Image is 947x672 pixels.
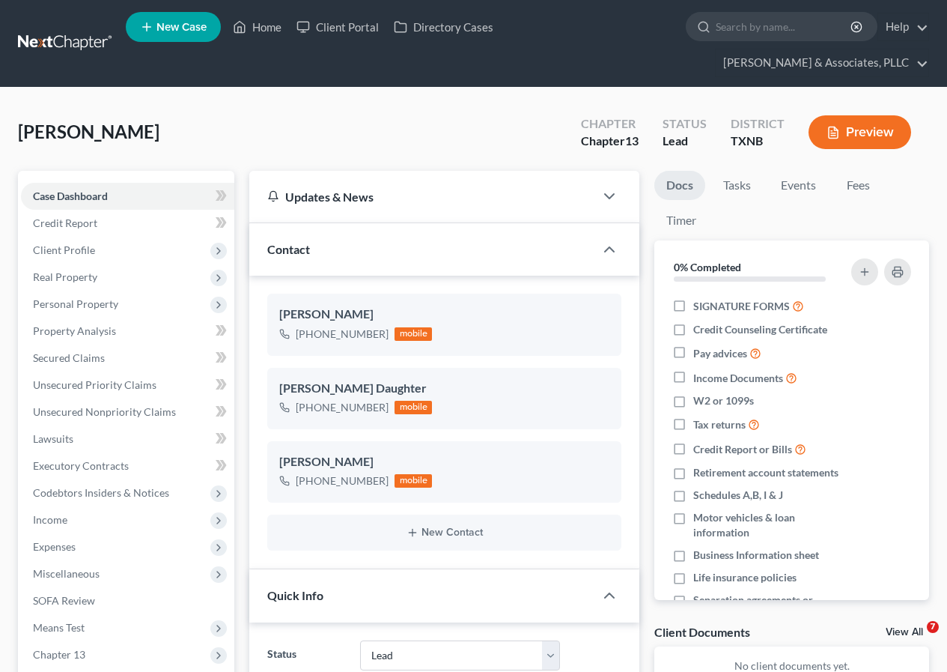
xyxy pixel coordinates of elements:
[693,322,827,337] span: Credit Counseling Certificate
[33,567,100,580] span: Miscellaneous
[716,13,853,40] input: Search by name...
[33,513,67,526] span: Income
[927,621,939,633] span: 7
[33,648,85,661] span: Chapter 13
[654,171,705,200] a: Docs
[674,261,741,273] strong: 0% Completed
[279,453,609,471] div: [PERSON_NAME]
[716,49,928,76] a: [PERSON_NAME] & Associates, PLLC
[267,189,576,205] div: Updates & News
[693,465,838,480] span: Retirement account statements
[21,426,234,452] a: Lawsuits
[693,417,746,432] span: Tax returns
[296,400,389,415] div: [PHONE_NUMBER]
[878,13,928,40] a: Help
[21,372,234,399] a: Unsecured Priority Claims
[731,115,785,133] div: District
[267,588,323,602] span: Quick Info
[33,378,156,391] span: Unsecured Priority Claims
[663,133,707,150] div: Lead
[33,270,97,283] span: Real Property
[834,171,882,200] a: Fees
[33,297,118,310] span: Personal Property
[395,327,432,341] div: mobile
[21,183,234,210] a: Case Dashboard
[156,22,207,33] span: New Case
[386,13,501,40] a: Directory Cases
[225,13,289,40] a: Home
[296,327,389,342] div: [PHONE_NUMBER]
[33,621,85,634] span: Means Test
[693,393,754,408] span: W2 or 1099s
[289,13,386,40] a: Client Portal
[809,115,911,149] button: Preview
[21,318,234,345] a: Property Analysis
[886,627,923,638] a: View All
[18,121,159,142] span: [PERSON_NAME]
[296,473,389,488] div: [PHONE_NUMBER]
[33,324,116,337] span: Property Analysis
[33,217,97,229] span: Credit Report
[693,510,847,540] span: Motor vehicles & loan information
[21,452,234,479] a: Executory Contracts
[395,401,432,414] div: mobile
[260,641,352,671] label: Status
[711,171,763,200] a: Tasks
[625,133,639,148] span: 13
[693,548,819,563] span: Business Information sheet
[279,380,609,398] div: [PERSON_NAME] Daughter
[33,351,105,364] span: Secured Claims
[21,587,234,614] a: SOFA Review
[693,488,783,503] span: Schedules A,B, I & J
[279,306,609,324] div: [PERSON_NAME]
[581,115,639,133] div: Chapter
[21,345,234,372] a: Secured Claims
[693,570,797,585] span: Life insurance policies
[33,540,76,553] span: Expenses
[769,171,828,200] a: Events
[279,527,609,539] button: New Contact
[21,399,234,426] a: Unsecured Nonpriority Claims
[267,242,310,256] span: Contact
[693,371,783,386] span: Income Documents
[896,621,932,657] iframe: Intercom live chat
[693,299,790,314] span: SIGNATURE FORMS
[33,594,95,607] span: SOFA Review
[693,442,792,457] span: Credit Report or Bills
[33,190,108,202] span: Case Dashboard
[395,474,432,488] div: mobile
[731,133,785,150] div: TXNB
[33,243,95,256] span: Client Profile
[33,459,129,472] span: Executory Contracts
[693,593,847,623] span: Separation agreements or decrees of divorces
[663,115,707,133] div: Status
[33,405,176,418] span: Unsecured Nonpriority Claims
[581,133,639,150] div: Chapter
[21,210,234,237] a: Credit Report
[33,486,169,499] span: Codebtors Insiders & Notices
[693,346,747,361] span: Pay advices
[654,624,750,640] div: Client Documents
[654,206,708,235] a: Timer
[33,432,73,445] span: Lawsuits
